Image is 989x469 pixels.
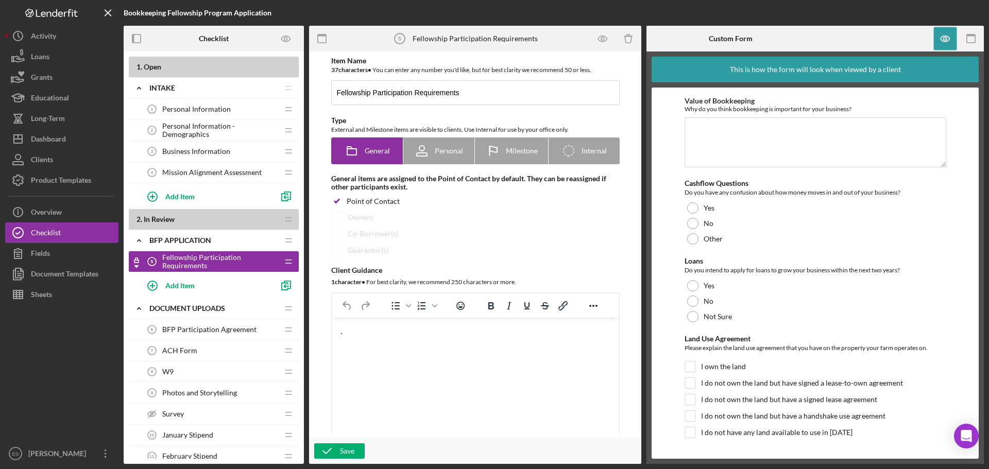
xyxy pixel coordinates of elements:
span: Business Information [162,147,230,155]
button: Clients [5,149,118,170]
span: W9 [162,368,174,376]
div: This is how the form will look when viewed by a client [730,57,901,82]
a: Loans [5,46,118,67]
button: Activity [5,26,118,46]
button: Save [314,443,365,459]
label: I do not own the land but have a signed lease agreement [701,394,877,405]
tspan: 4 [151,170,154,175]
div: Save [340,443,354,459]
div: Add Item [165,186,195,206]
span: 1 . [137,62,142,71]
div: Clients [31,149,53,172]
tspan: 3 [151,149,154,154]
b: Checklist [199,34,229,43]
span: Milestone [506,147,538,155]
tspan: 7 [151,348,154,353]
label: I do not own the land but have signed a lease-to-own agreement [701,378,903,388]
button: Grants [5,67,118,88]
div: Guarantor(s) [348,246,388,254]
button: Emojis [452,299,469,313]
span: 2 . [137,215,142,223]
span: Open [144,62,161,71]
button: Product Templates [5,170,118,190]
tspan: 6 [151,327,154,332]
div: Document Templates [31,264,98,287]
div: Educational [31,88,69,111]
button: Long-Term [5,108,118,129]
span: Survey [162,410,184,418]
b: 37 character s • [331,66,371,74]
button: Fields [5,243,118,264]
span: BFP Participation Agreement [162,325,257,334]
div: Activity [31,26,56,49]
div: Do you have any confusion about how money moves in and out of your business? [685,187,946,198]
div: Product Templates [31,170,91,193]
button: Reveal or hide additional toolbar items [585,299,602,313]
tspan: 9 [151,390,154,395]
div: Type [331,116,620,125]
div: Loans [31,46,49,70]
div: Why do you think bookkeeping is important for your business? [685,105,946,113]
span: ACH Form [162,346,197,355]
span: Personal Information - Demographics [162,122,278,138]
text: ES [12,451,19,457]
div: Sheets [31,284,52,307]
div: General items are assigned to the Point of Contact by default. They can be reassigned if other pa... [331,175,620,191]
button: Redo [356,299,374,313]
b: Custom Form [709,34,753,43]
div: Overview [31,202,62,225]
label: I do not own the land but have a handshake use agreement [701,411,885,421]
div: Fellowship Participation Requirements [413,34,538,43]
label: Other [704,235,723,243]
button: Undo [338,299,356,313]
tspan: 8 [151,369,154,374]
button: Overview [5,202,118,222]
button: Strikethrough [536,299,554,313]
button: Checklist [5,222,118,243]
div: Co-Borrower(s) [348,230,398,238]
label: I do not have any land available to use in [DATE] [701,427,852,438]
span: Fellowship Participation Requirements [162,253,278,270]
div: Land Use Agreement [685,335,946,343]
div: Client Guidance [331,266,620,274]
tspan: 11 [149,454,155,459]
tspan: 5 [151,259,154,264]
div: Do you intend to apply for loans to grow your business within the next two years? [685,265,946,275]
tspan: 5 [398,36,401,42]
label: Not Sure [704,312,732,321]
button: Dashboard [5,129,118,149]
div: Loans [685,257,946,265]
button: Add Item [139,186,273,206]
div: Owners [348,213,373,221]
label: No [704,219,713,228]
span: January Stipend [162,431,213,439]
div: External and Milestone items are visible to clients. Use Internal for use by your office only. [331,125,620,135]
div: Please explain the land use agreement that you have on the property your farm operates on. [685,343,946,356]
div: Open Intercom Messenger [954,424,979,448]
div: Document Uploads [149,304,278,312]
button: Insert/edit link [554,299,572,313]
div: Add Item [165,275,195,295]
span: Personal [435,147,463,155]
span: General [365,147,390,155]
label: I own the land [701,361,746,372]
button: Educational [5,88,118,108]
button: Sheets [5,284,118,305]
div: [PERSON_NAME] [26,443,93,466]
iframe: Rich Text Area [332,318,619,433]
button: Document Templates [5,264,118,284]
div: BFP Application [149,236,278,245]
div: Point of Contact [347,197,400,205]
